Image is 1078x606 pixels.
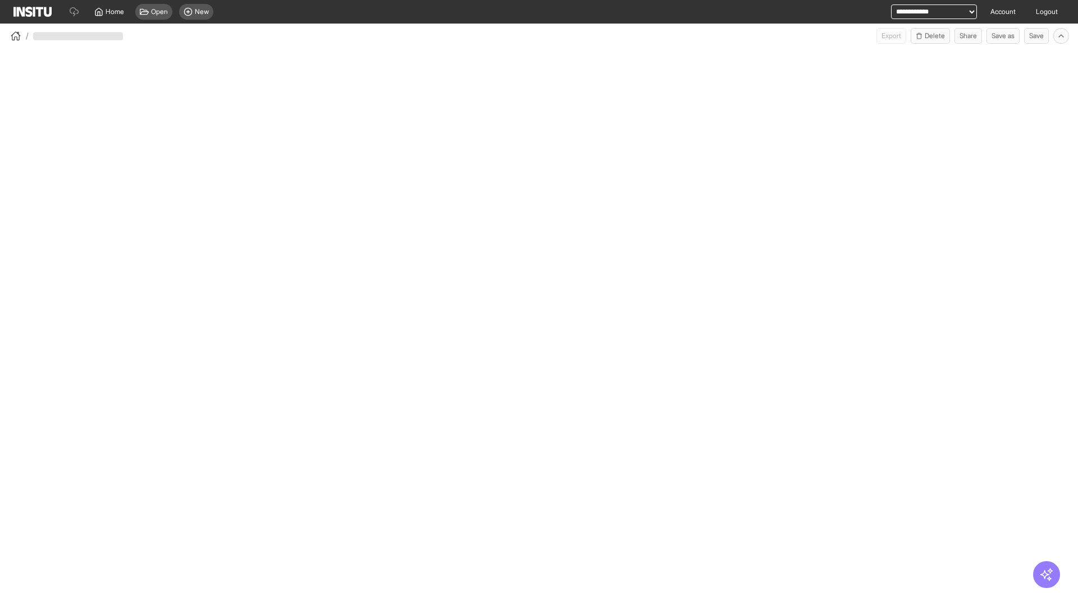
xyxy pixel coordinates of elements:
[954,28,982,44] button: Share
[13,7,52,17] img: Logo
[876,28,906,44] button: Export
[195,7,209,16] span: New
[1024,28,1049,44] button: Save
[106,7,124,16] span: Home
[9,29,29,43] button: /
[26,30,29,42] span: /
[911,28,950,44] button: Delete
[151,7,168,16] span: Open
[876,28,906,44] span: Can currently only export from Insights reports.
[986,28,1020,44] button: Save as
